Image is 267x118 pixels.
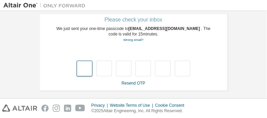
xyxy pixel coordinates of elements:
img: linkedin.svg [64,105,71,112]
span: [EMAIL_ADDRESS][DOMAIN_NAME] [128,26,201,31]
div: Privacy [91,103,110,108]
img: instagram.svg [53,105,60,112]
div: Please check your inbox [52,18,215,22]
img: youtube.svg [75,105,85,112]
div: We just sent your one-time passcode to . The code is valid for 15 minutes. [52,26,215,43]
p: © 2025 Altair Engineering, Inc. All Rights Reserved. [91,108,189,114]
a: Resend OTP [122,81,145,86]
img: facebook.svg [41,105,49,112]
div: Cookie Consent [155,103,188,108]
img: altair_logo.svg [2,105,37,112]
div: Website Terms of Use [110,103,155,108]
img: Altair One [3,2,89,9]
a: Go back to the registration form [123,38,143,42]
